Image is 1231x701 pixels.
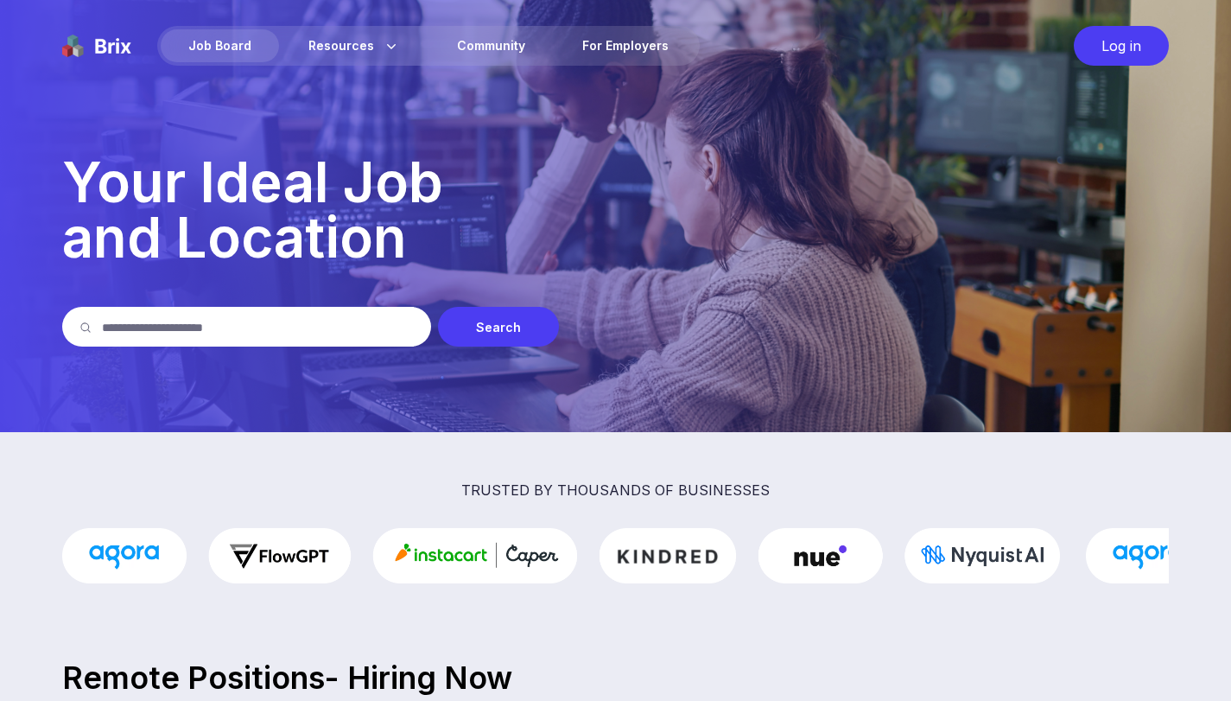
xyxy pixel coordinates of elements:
p: Your Ideal Job and Location [62,155,1169,265]
div: Log in [1074,26,1169,66]
a: For Employers [555,29,696,62]
div: Job Board [161,29,279,62]
div: Resources [281,29,428,62]
a: Log in [1065,26,1169,66]
a: Community [429,29,553,62]
div: Search [438,307,559,347]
